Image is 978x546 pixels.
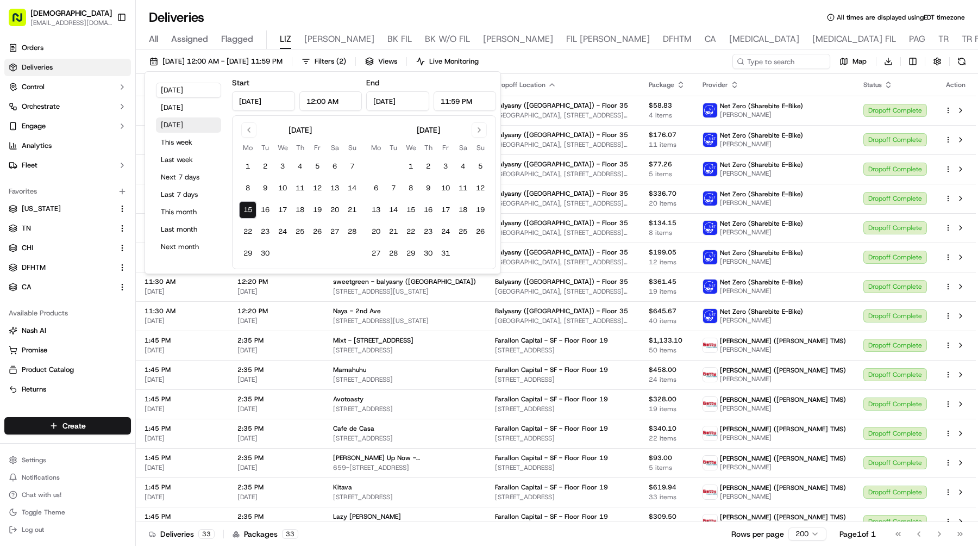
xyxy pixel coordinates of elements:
[256,158,274,175] button: 2
[22,243,33,253] span: CHI
[437,179,454,197] button: 10
[4,220,131,237] button: TN
[22,473,60,482] span: Notifications
[237,277,316,286] span: 12:20 PM
[387,33,412,46] span: BK FIL
[495,189,628,198] span: Balyasny ([GEOGRAPHIC_DATA]) - Floor 35
[11,11,33,33] img: Nash
[326,223,343,240] button: 27
[495,317,631,325] span: [GEOGRAPHIC_DATA], [STREET_ADDRESS][US_STATE]
[720,257,803,266] span: [PERSON_NAME]
[156,239,221,255] button: Next month
[4,361,131,379] button: Product Catalog
[720,337,846,345] span: [PERSON_NAME] ([PERSON_NAME] TMS)
[419,223,437,240] button: 23
[402,142,419,153] th: Wednesday
[326,179,343,197] button: 13
[495,101,628,110] span: Balyasny ([GEOGRAPHIC_DATA]) - Floor 35
[4,259,131,276] button: DFHTM
[4,98,131,115] button: Orchestrate
[92,215,101,224] div: 💻
[304,33,374,46] span: [PERSON_NAME]
[703,280,717,294] img: net_zero_logo.png
[419,245,437,262] button: 30
[237,317,316,325] span: [DATE]
[720,287,803,295] span: [PERSON_NAME]
[720,316,803,325] span: [PERSON_NAME]
[309,223,326,240] button: 26
[274,142,291,153] th: Wednesday
[720,278,803,287] span: Net Zero (Sharebite E-Bike)
[732,54,830,69] input: Type to search
[703,80,728,89] span: Provider
[649,199,685,208] span: 20 items
[720,160,803,169] span: Net Zero (Sharebite E-Bike)
[156,135,221,150] button: This week
[649,111,685,120] span: 4 items
[309,142,326,153] th: Friday
[909,33,925,46] span: PAG
[472,223,489,240] button: 26
[256,245,274,262] button: 30
[4,278,131,296] button: CA
[378,57,397,66] span: Views
[98,169,120,177] span: [DATE]
[289,125,312,135] div: [DATE]
[495,170,631,178] span: [GEOGRAPHIC_DATA], [STREET_ADDRESS][US_STATE]
[9,282,114,292] a: CA
[237,307,316,315] span: 12:20 PM
[385,179,402,197] button: 7
[437,158,454,175] button: 3
[145,287,220,296] span: [DATE]
[333,317,478,325] span: [STREET_ADDRESS][US_STATE]
[11,215,20,224] div: 📗
[4,381,131,398] button: Returns
[863,80,882,89] span: Status
[256,201,274,219] button: 16
[333,307,381,315] span: Naya - 2nd Ave
[77,240,131,249] a: Powered byPylon
[9,365,127,375] a: Product Catalog
[239,142,256,153] th: Monday
[495,111,631,120] span: [GEOGRAPHIC_DATA], [STREET_ADDRESS][US_STATE]
[852,57,867,66] span: Map
[326,142,343,153] th: Saturday
[23,104,42,123] img: 1724597045416-56b7ee45-8013-43a0-a6f9-03cb97ddad50
[4,342,131,359] button: Promise
[472,122,487,138] button: Go to next month
[291,158,309,175] button: 4
[703,426,717,440] img: betty.jpg
[454,201,472,219] button: 18
[326,201,343,219] button: 20
[495,287,631,296] span: [GEOGRAPHIC_DATA], [STREET_ADDRESS][US_STATE]
[156,204,221,220] button: This month
[4,137,131,154] a: Analytics
[4,183,131,200] div: Favorites
[703,514,717,529] img: betty.jpg
[4,4,112,30] button: [DEMOGRAPHIC_DATA][EMAIL_ADDRESS][DOMAIN_NAME]
[145,54,287,69] button: [DATE] 12:00 AM - [DATE] 11:59 PM
[333,287,478,296] span: [STREET_ADDRESS][US_STATE]
[87,209,179,229] a: 💻API Documentation
[11,104,30,123] img: 1736555255976-a54dd68f-1ca7-489b-9aae-adbdc363a1c4
[239,201,256,219] button: 15
[291,142,309,153] th: Thursday
[4,470,131,485] button: Notifications
[22,224,31,233] span: TN
[291,223,309,240] button: 25
[9,345,127,355] a: Promise
[649,101,685,110] span: $58.83
[703,162,717,176] img: net_zero_logo.png
[837,13,965,22] span: All times are displayed using EDT timezone
[4,157,131,174] button: Fleet
[720,198,803,207] span: [PERSON_NAME]
[221,33,253,46] span: Flagged
[156,222,221,237] button: Last month
[156,170,221,185] button: Next 7 days
[22,491,61,499] span: Chat with us!
[274,158,291,175] button: 3
[4,505,131,520] button: Toggle Theme
[649,277,685,286] span: $361.45
[145,317,220,325] span: [DATE]
[402,179,419,197] button: 8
